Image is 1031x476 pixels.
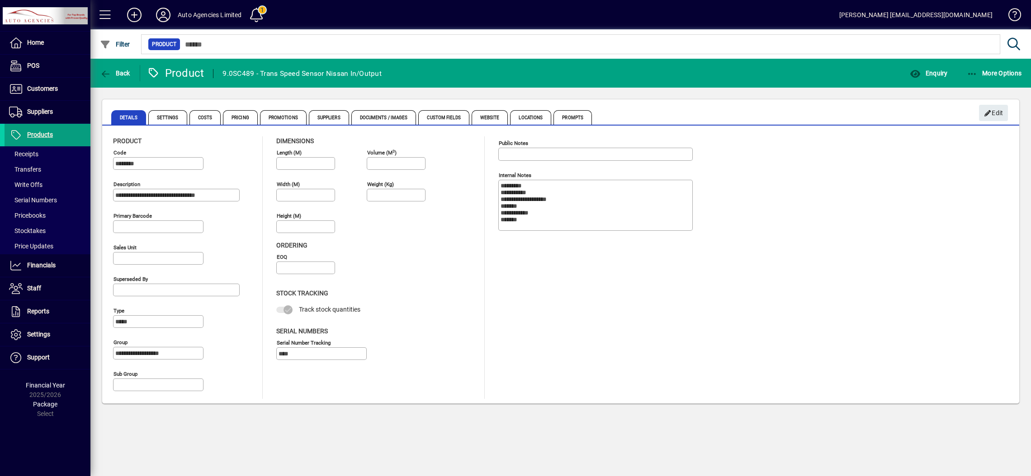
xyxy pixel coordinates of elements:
[98,36,132,52] button: Filter
[27,131,53,138] span: Products
[189,110,221,125] span: Costs
[277,213,301,219] mat-label: Height (m)
[114,339,128,345] mat-label: Group
[27,331,50,338] span: Settings
[299,306,360,313] span: Track stock quantities
[276,242,307,249] span: Ordering
[147,66,204,80] div: Product
[111,110,146,125] span: Details
[967,70,1022,77] span: More Options
[5,55,90,77] a: POS
[9,150,38,158] span: Receipts
[5,323,90,346] a: Settings
[351,110,416,125] span: Documents / Images
[9,196,57,204] span: Serial Numbers
[5,346,90,369] a: Support
[1002,2,1020,31] a: Knowledge Base
[277,339,331,345] mat-label: Serial Number tracking
[114,149,126,156] mat-label: Code
[260,110,307,125] span: Promotions
[120,7,149,23] button: Add
[472,110,508,125] span: Website
[5,78,90,100] a: Customers
[9,243,53,250] span: Price Updates
[5,223,90,238] a: Stocktakes
[27,108,53,115] span: Suppliers
[27,354,50,361] span: Support
[5,254,90,277] a: Financials
[27,85,58,92] span: Customers
[5,238,90,254] a: Price Updates
[499,140,528,146] mat-label: Public Notes
[5,32,90,54] a: Home
[276,289,328,297] span: Stock Tracking
[309,110,349,125] span: Suppliers
[5,146,90,162] a: Receipts
[90,65,140,81] app-page-header-button: Back
[9,212,46,219] span: Pricebooks
[178,8,242,22] div: Auto Agencies Limited
[27,285,41,292] span: Staff
[223,110,258,125] span: Pricing
[114,213,152,219] mat-label: Primary barcode
[5,101,90,123] a: Suppliers
[149,7,178,23] button: Profile
[839,8,993,22] div: [PERSON_NAME] [EMAIL_ADDRESS][DOMAIN_NAME]
[27,39,44,46] span: Home
[984,106,1003,121] span: Edit
[367,181,394,187] mat-label: Weight (Kg)
[910,70,947,77] span: Enquiry
[9,166,41,173] span: Transfers
[5,208,90,223] a: Pricebooks
[418,110,469,125] span: Custom Fields
[908,65,950,81] button: Enquiry
[5,177,90,192] a: Write Offs
[113,137,142,145] span: Product
[276,137,314,145] span: Dimensions
[5,192,90,208] a: Serial Numbers
[222,66,382,81] div: 9.0SC489 - Trans Speed Sensor Nissan In/Output
[5,162,90,177] a: Transfers
[27,62,39,69] span: POS
[33,401,57,408] span: Package
[100,41,130,48] span: Filter
[9,227,46,234] span: Stocktakes
[277,149,302,156] mat-label: Length (m)
[510,110,551,125] span: Locations
[114,371,137,377] mat-label: Sub group
[979,105,1008,121] button: Edit
[276,327,328,335] span: Serial Numbers
[152,40,176,49] span: Product
[114,276,148,282] mat-label: Superseded by
[114,308,124,314] mat-label: Type
[965,65,1024,81] button: More Options
[367,149,397,156] mat-label: Volume (m )
[499,172,531,178] mat-label: Internal Notes
[26,382,65,389] span: Financial Year
[114,244,137,251] mat-label: Sales unit
[27,308,49,315] span: Reports
[5,300,90,323] a: Reports
[98,65,132,81] button: Back
[27,261,56,269] span: Financials
[9,181,43,188] span: Write Offs
[277,254,287,260] mat-label: EOQ
[100,70,130,77] span: Back
[148,110,187,125] span: Settings
[277,181,300,187] mat-label: Width (m)
[5,277,90,300] a: Staff
[553,110,592,125] span: Prompts
[393,149,395,153] sup: 3
[114,181,140,187] mat-label: Description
